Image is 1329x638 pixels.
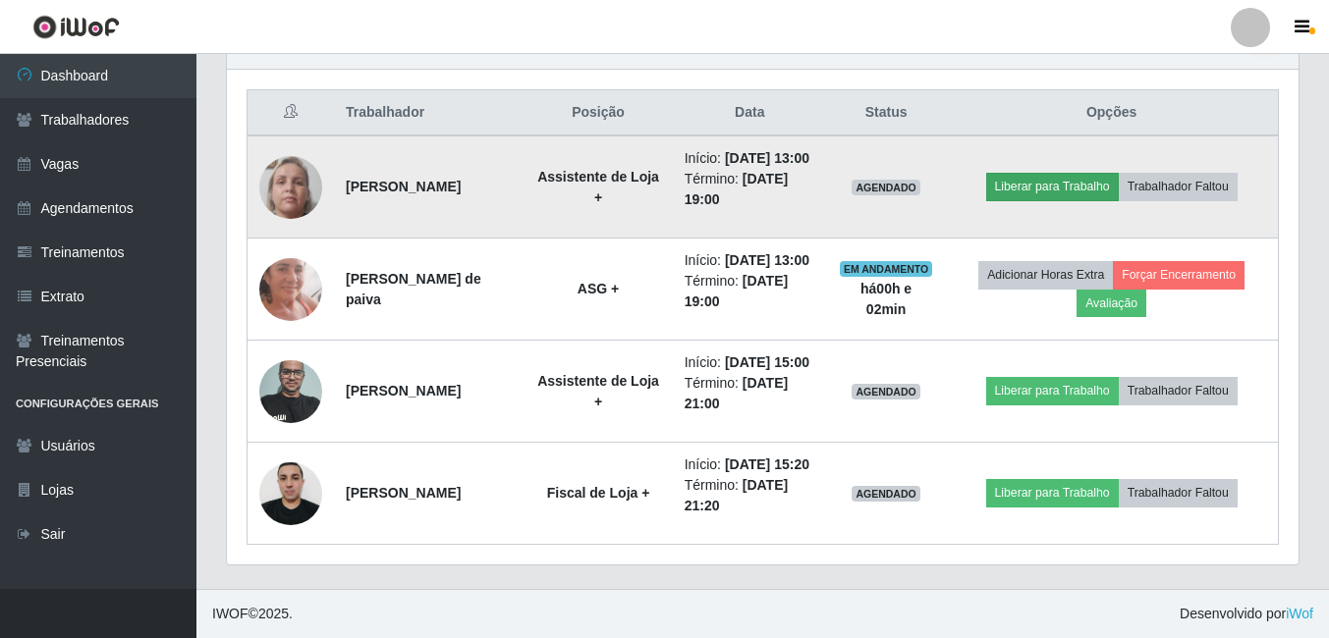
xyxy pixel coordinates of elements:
[685,454,815,475] li: Início:
[986,377,1119,404] button: Liberar para Trabalho
[840,261,933,277] span: EM ANDAMENTO
[537,169,659,205] strong: Assistente de Loja +
[212,606,249,621] span: IWOF
[852,180,920,195] span: AGENDADO
[346,179,461,194] strong: [PERSON_NAME]
[547,485,650,501] strong: Fiscal de Loja +
[1119,377,1238,404] button: Trabalhador Faltou
[1119,479,1238,506] button: Trabalhador Faltou
[852,486,920,502] span: AGENDADO
[334,90,524,136] th: Trabalhador
[685,169,815,210] li: Término:
[346,383,461,399] strong: [PERSON_NAME]
[725,456,809,472] time: [DATE] 15:20
[860,281,912,317] strong: há 00 h e 02 min
[346,485,461,501] strong: [PERSON_NAME]
[346,271,481,307] strong: [PERSON_NAME] de paiva
[685,352,815,373] li: Início:
[578,281,619,296] strong: ASG +
[259,117,322,256] img: 1711628475483.jpeg
[685,373,815,414] li: Término:
[945,90,1278,136] th: Opções
[685,271,815,312] li: Término:
[32,15,120,39] img: CoreUI Logo
[685,148,815,169] li: Início:
[537,373,659,409] strong: Assistente de Loja +
[212,604,293,624] span: © 2025 .
[524,90,672,136] th: Posição
[725,150,809,166] time: [DATE] 13:00
[1077,290,1146,317] button: Avaliação
[725,354,809,370] time: [DATE] 15:00
[673,90,827,136] th: Data
[852,384,920,399] span: AGENDADO
[685,475,815,516] li: Término:
[1286,606,1313,621] a: iWof
[259,349,322,433] img: 1655148070426.jpeg
[986,173,1119,200] button: Liberar para Trabalho
[259,452,322,535] img: 1730211202642.jpeg
[685,250,815,271] li: Início:
[978,261,1113,289] button: Adicionar Horas Extra
[1119,173,1238,200] button: Trabalhador Faltou
[259,221,322,357] img: 1747589224615.jpeg
[1113,261,1245,289] button: Forçar Encerramento
[827,90,945,136] th: Status
[986,479,1119,506] button: Liberar para Trabalho
[725,252,809,268] time: [DATE] 13:00
[1180,604,1313,624] span: Desenvolvido por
